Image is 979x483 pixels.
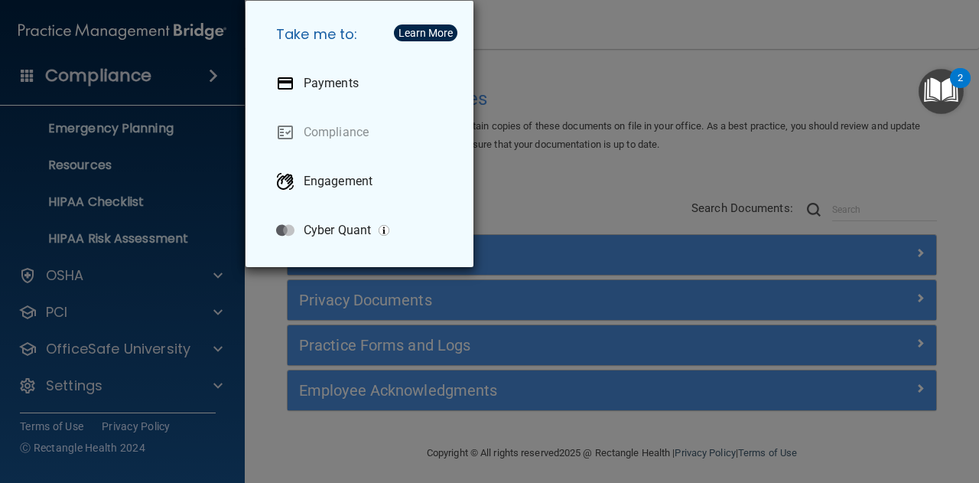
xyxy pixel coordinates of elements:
p: Engagement [304,174,372,189]
h5: Take me to: [264,13,461,56]
a: Payments [264,62,461,105]
a: Cyber Quant [264,209,461,252]
button: Learn More [394,24,457,41]
a: Compliance [264,111,461,154]
div: 2 [958,78,963,98]
p: Cyber Quant [304,223,371,238]
div: Learn More [398,28,453,38]
p: Payments [304,76,359,91]
a: Engagement [264,160,461,203]
button: Open Resource Center, 2 new notifications [919,69,964,114]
